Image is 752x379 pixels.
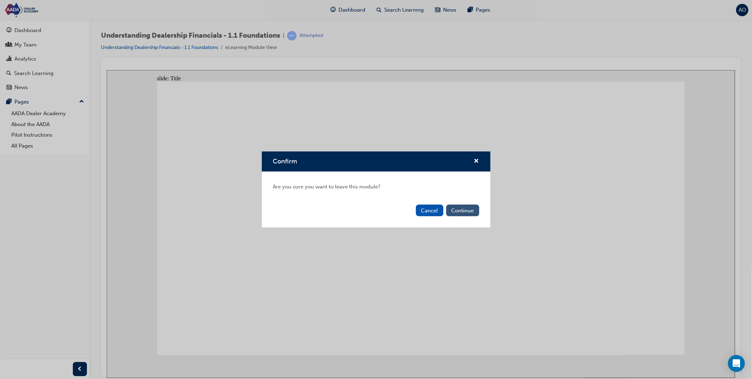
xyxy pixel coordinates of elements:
div: Are you sure you want to leave this module? [262,172,491,202]
button: Continue [446,205,479,216]
span: cross-icon [474,159,479,165]
button: cross-icon [474,157,479,166]
div: Open Intercom Messenger [728,355,745,372]
div: Confirm [262,151,491,228]
button: Cancel [416,205,443,216]
span: Confirm [273,157,297,165]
